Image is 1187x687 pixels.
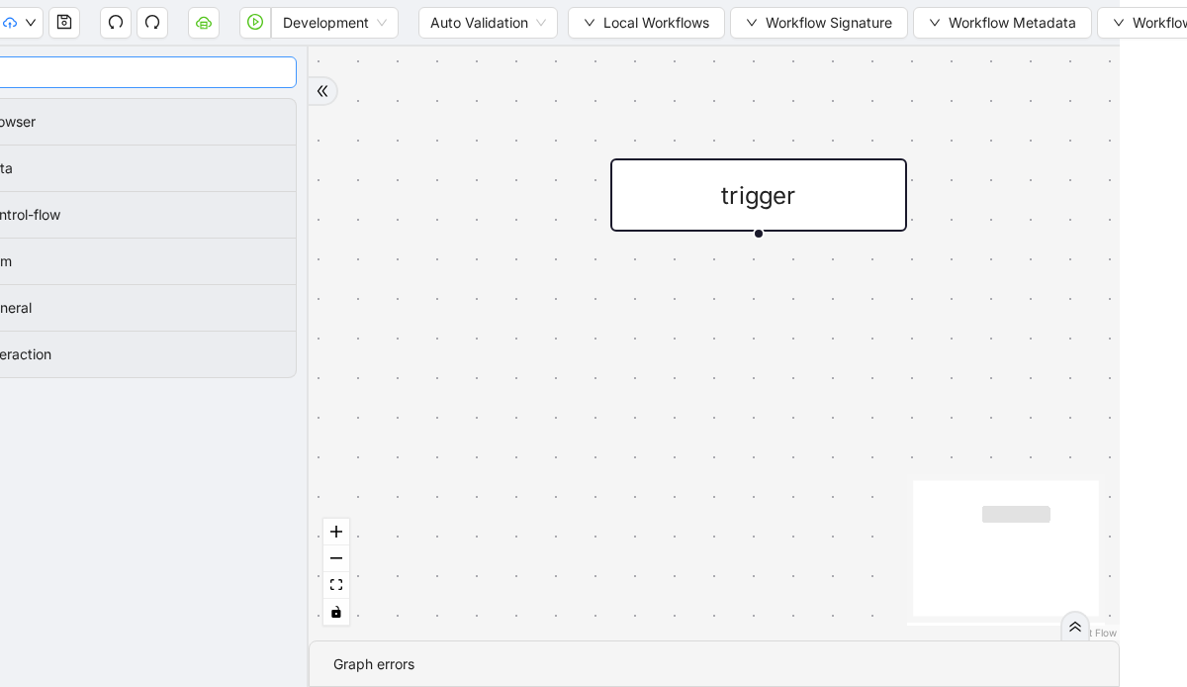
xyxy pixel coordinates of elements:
[730,7,908,39] button: downWorkflow Signature
[1065,627,1117,638] a: React Flow attribution
[734,261,783,311] span: plus-circle
[188,7,220,39] button: cloud-server
[603,12,709,34] span: Local Workflows
[283,8,387,38] span: Development
[137,7,168,39] button: redo
[929,17,941,29] span: down
[568,7,725,39] button: downLocal Workflows
[196,14,212,30] span: cloud-server
[56,14,72,30] span: save
[323,545,349,572] button: zoom out
[48,7,80,39] button: save
[239,7,271,39] button: play-circle
[108,14,124,30] span: undo
[316,84,329,98] span: double-right
[333,653,1095,675] div: Graph errors
[584,17,595,29] span: down
[913,7,1092,39] button: downWorkflow Metadata
[247,14,263,30] span: play-circle
[746,17,758,29] span: down
[610,158,907,232] div: trigger
[25,17,37,29] span: down
[610,158,907,232] div: triggerplus-circle
[766,12,892,34] span: Workflow Signature
[1068,620,1082,634] span: double-right
[3,16,17,30] span: cloud-upload
[949,12,1076,34] span: Workflow Metadata
[430,8,546,38] span: Auto Validation
[100,7,132,39] button: undo
[1113,17,1125,29] span: down
[323,599,349,626] button: toggle interactivity
[144,14,160,30] span: redo
[323,572,349,599] button: fit view
[323,519,349,545] button: zoom in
